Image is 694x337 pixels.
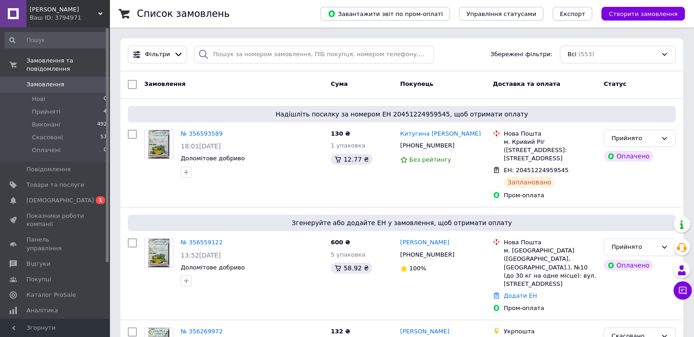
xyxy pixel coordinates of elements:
[504,238,596,247] div: Нова Пошта
[181,252,221,259] span: 13:52[DATE]
[328,10,443,18] span: Завантажити звіт по пром-оплаті
[131,110,672,119] span: Надішліть посилку за номером ЕН 20451224959545, щоб отримати оплату
[601,7,685,21] button: Створити замовлення
[331,154,372,165] div: 12.77 ₴
[604,151,653,162] div: Оплачено
[611,134,657,143] div: Прийнято
[30,5,98,14] span: ФОП Марцінкевич Є.І.
[331,263,372,274] div: 58.92 ₴
[331,142,365,149] span: 1 упаковка
[504,304,596,312] div: Пром-оплата
[611,242,657,252] div: Прийнято
[26,165,71,174] span: Повідомлення
[331,239,350,246] span: 600 ₴
[400,238,449,247] a: [PERSON_NAME]
[400,80,433,87] span: Покупець
[5,32,108,48] input: Пошук
[26,80,64,89] span: Замовлення
[26,236,84,252] span: Панель управління
[604,260,653,271] div: Оплачено
[181,142,221,150] span: 18:01[DATE]
[409,156,451,163] span: Без рейтингу
[26,212,84,228] span: Показники роботи компанії
[673,281,692,300] button: Чат з покупцем
[568,50,577,59] span: Всі
[320,7,450,21] button: Завантажити звіт по пром-оплаті
[181,130,223,137] a: № 356593589
[100,133,107,142] span: 57
[144,130,173,159] a: Фото товару
[145,50,170,59] span: Фільтри
[592,10,685,17] a: Створити замовлення
[181,264,245,271] a: Доломітове добриво
[26,306,58,315] span: Аналітика
[32,133,63,142] span: Скасовані
[32,108,60,116] span: Прийняті
[490,50,553,59] span: Збережені фільтри:
[26,291,76,299] span: Каталог ProSale
[609,11,678,17] span: Створити замовлення
[504,292,537,299] a: Додати ЕН
[331,251,365,258] span: 5 упаковка
[97,121,107,129] span: 492
[194,46,434,63] input: Пошук за номером замовлення, ПІБ покупця, номером телефону, Email, номером накладної
[148,239,170,267] img: Фото товару
[504,130,596,138] div: Нова Пошта
[459,7,543,21] button: Управління статусами
[96,196,105,204] span: 1
[553,7,593,21] button: Експорт
[331,80,348,87] span: Cума
[398,249,456,261] div: [PHONE_NUMBER]
[137,8,230,19] h1: Список замовлень
[504,191,596,200] div: Пром-оплата
[181,239,223,246] a: № 356559122
[400,327,449,336] a: [PERSON_NAME]
[331,328,350,335] span: 132 ₴
[144,238,173,268] a: Фото товару
[32,121,60,129] span: Виконані
[30,14,110,22] div: Ваш ID: 3794971
[409,265,426,272] span: 100%
[493,80,560,87] span: Доставка та оплата
[504,247,596,288] div: м. [GEOGRAPHIC_DATA] ([GEOGRAPHIC_DATA], [GEOGRAPHIC_DATA].), №10 (до 30 кг на одне місце): вул. ...
[504,327,596,336] div: Укрпошта
[181,155,245,162] a: Доломітове добриво
[148,130,170,158] img: Фото товару
[26,260,50,268] span: Відгуки
[331,130,350,137] span: 130 ₴
[560,11,585,17] span: Експорт
[578,51,594,58] span: (553)
[26,181,84,189] span: Товари та послуги
[504,177,555,188] div: Заплановано
[144,80,185,87] span: Замовлення
[104,146,107,154] span: 0
[504,167,569,174] span: ЕН: 20451224959545
[504,138,596,163] div: м. Кривий Ріг ([STREET_ADDRESS]: [STREET_ADDRESS]
[400,130,481,138] a: Китугина [PERSON_NAME]
[181,328,223,335] a: № 356269972
[104,95,107,103] span: 0
[32,146,61,154] span: Оплачені
[131,218,672,227] span: Згенеруйте або додайте ЕН у замовлення, щоб отримати оплату
[398,140,456,152] div: [PHONE_NUMBER]
[104,108,107,116] span: 4
[466,11,536,17] span: Управління статусами
[26,196,94,205] span: [DEMOGRAPHIC_DATA]
[32,95,45,103] span: Нові
[26,275,51,284] span: Покупці
[26,57,110,73] span: Замовлення та повідомлення
[604,80,626,87] span: Статус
